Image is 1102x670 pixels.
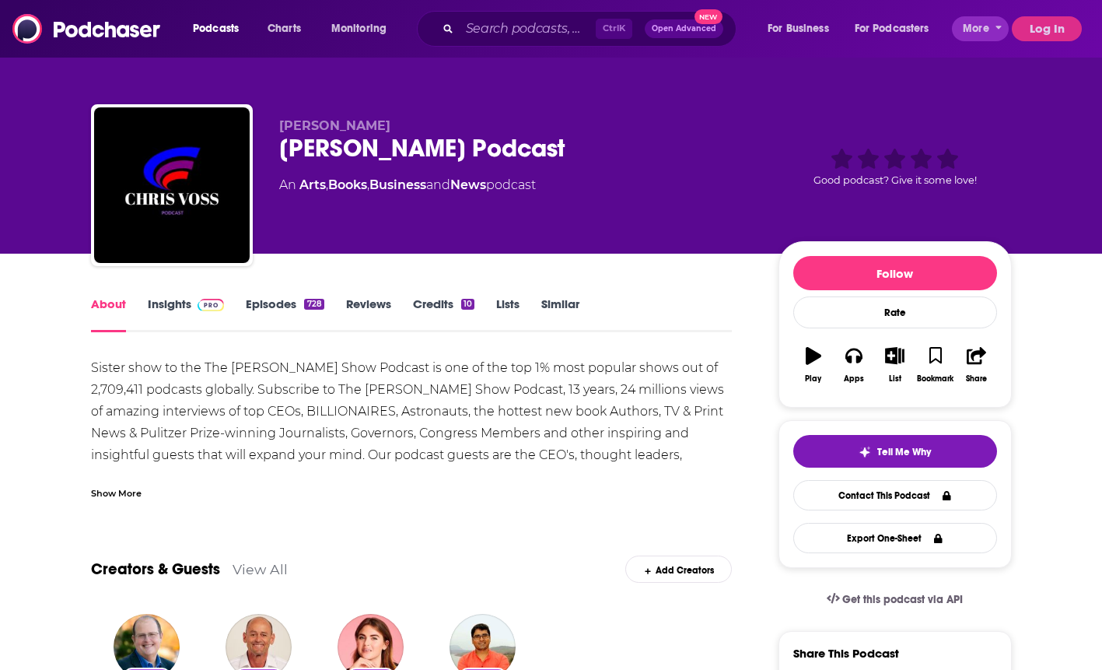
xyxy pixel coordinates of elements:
[91,357,733,575] div: Sister show to the The [PERSON_NAME] Show Podcast is one of the top 1% most popular shows out of ...
[793,435,997,468] button: tell me why sparkleTell Me Why
[768,18,829,40] span: For Business
[331,18,387,40] span: Monitoring
[426,177,450,192] span: and
[94,107,250,263] img: Chris Voss Podcast
[793,256,997,290] button: Follow
[814,581,976,619] a: Get this podcast via API
[541,296,579,332] a: Similar
[182,16,259,41] button: open menu
[694,9,722,24] span: New
[461,299,474,310] div: 10
[326,177,328,192] span: ,
[91,560,220,579] a: Creators & Guests
[246,296,324,332] a: Episodes728
[328,177,367,192] a: Books
[844,374,864,384] div: Apps
[877,446,931,458] span: Tell Me Why
[12,14,162,44] img: Podchaser - Follow, Share and Rate Podcasts
[596,19,632,39] span: Ctrl K
[874,337,915,393] button: List
[460,16,596,41] input: Search podcasts, credits, & more...
[193,18,239,40] span: Podcasts
[346,296,391,332] a: Reviews
[91,296,126,332] a: About
[855,18,929,40] span: For Podcasters
[793,523,997,553] button: Export One-Sheet
[793,296,997,328] div: Rate
[1012,16,1082,41] button: Log In
[805,374,821,384] div: Play
[842,593,963,606] span: Get this podcast via API
[257,16,310,41] a: Charts
[279,176,536,195] div: An podcast
[834,337,874,393] button: Apps
[917,374,953,384] div: Bookmark
[625,556,732,583] div: Add Creators
[793,480,997,510] a: Contact This Podcast
[845,16,952,41] button: open menu
[793,646,899,661] h3: Share This Podcast
[299,177,326,192] a: Arts
[233,561,288,577] a: View All
[304,299,324,310] div: 728
[369,177,426,192] a: Business
[645,19,723,38] button: Open AdvancedNew
[915,337,956,393] button: Bookmark
[963,18,989,40] span: More
[450,177,486,192] a: News
[279,118,390,133] span: [PERSON_NAME]
[966,374,987,384] div: Share
[859,446,871,458] img: tell me why sparkle
[268,18,301,40] span: Charts
[889,374,901,384] div: List
[413,296,474,332] a: Credits10
[813,174,977,186] span: Good podcast? Give it some love!
[198,299,225,311] img: Podchaser Pro
[148,296,225,332] a: InsightsPodchaser Pro
[956,337,996,393] button: Share
[952,16,1009,41] button: open menu
[778,118,1012,215] div: Good podcast? Give it some love!
[367,177,369,192] span: ,
[793,337,834,393] button: Play
[496,296,520,332] a: Lists
[652,25,716,33] span: Open Advanced
[757,16,848,41] button: open menu
[320,16,407,41] button: open menu
[432,11,751,47] div: Search podcasts, credits, & more...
